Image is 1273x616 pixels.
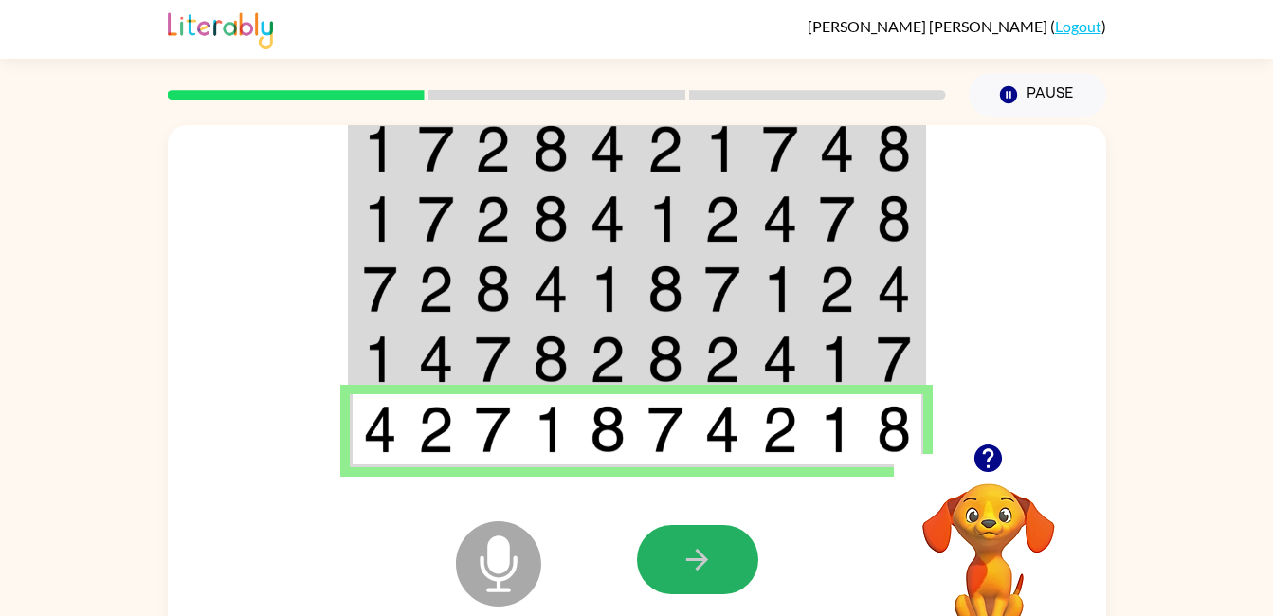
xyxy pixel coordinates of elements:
img: 1 [647,195,683,243]
img: 7 [363,265,397,313]
img: 1 [762,265,798,313]
img: 8 [877,406,911,453]
img: 7 [762,125,798,172]
img: 7 [475,335,511,383]
img: 1 [704,125,740,172]
img: 1 [363,335,397,383]
img: 1 [590,265,626,313]
img: 2 [475,125,511,172]
img: 7 [418,125,454,172]
img: 4 [762,195,798,243]
img: 2 [418,406,454,453]
img: 2 [418,265,454,313]
img: 4 [363,406,397,453]
img: 1 [819,335,855,383]
img: 2 [704,335,740,383]
img: 7 [877,335,911,383]
div: ( ) [808,17,1106,35]
img: 8 [533,195,569,243]
img: 4 [762,335,798,383]
img: 8 [590,406,626,453]
img: 4 [590,125,626,172]
img: 8 [647,265,683,313]
img: 8 [877,195,911,243]
img: 2 [475,195,511,243]
img: 2 [819,265,855,313]
img: 7 [418,195,454,243]
img: 8 [647,335,683,383]
img: 4 [533,265,569,313]
img: 4 [877,265,911,313]
img: 4 [819,125,855,172]
img: 8 [475,265,511,313]
img: 7 [819,195,855,243]
img: 2 [647,125,683,172]
img: 2 [762,406,798,453]
img: 7 [647,406,683,453]
img: 8 [877,125,911,172]
img: Literably [168,8,273,49]
img: 7 [475,406,511,453]
img: 4 [704,406,740,453]
img: 1 [363,125,397,172]
img: 8 [533,335,569,383]
button: Pause [969,73,1106,117]
img: 1 [363,195,397,243]
img: 2 [704,195,740,243]
a: Logout [1055,17,1101,35]
img: 1 [533,406,569,453]
img: 4 [590,195,626,243]
span: [PERSON_NAME] [PERSON_NAME] [808,17,1050,35]
img: 2 [590,335,626,383]
img: 7 [704,265,740,313]
img: 8 [533,125,569,172]
img: 1 [819,406,855,453]
img: 4 [418,335,454,383]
